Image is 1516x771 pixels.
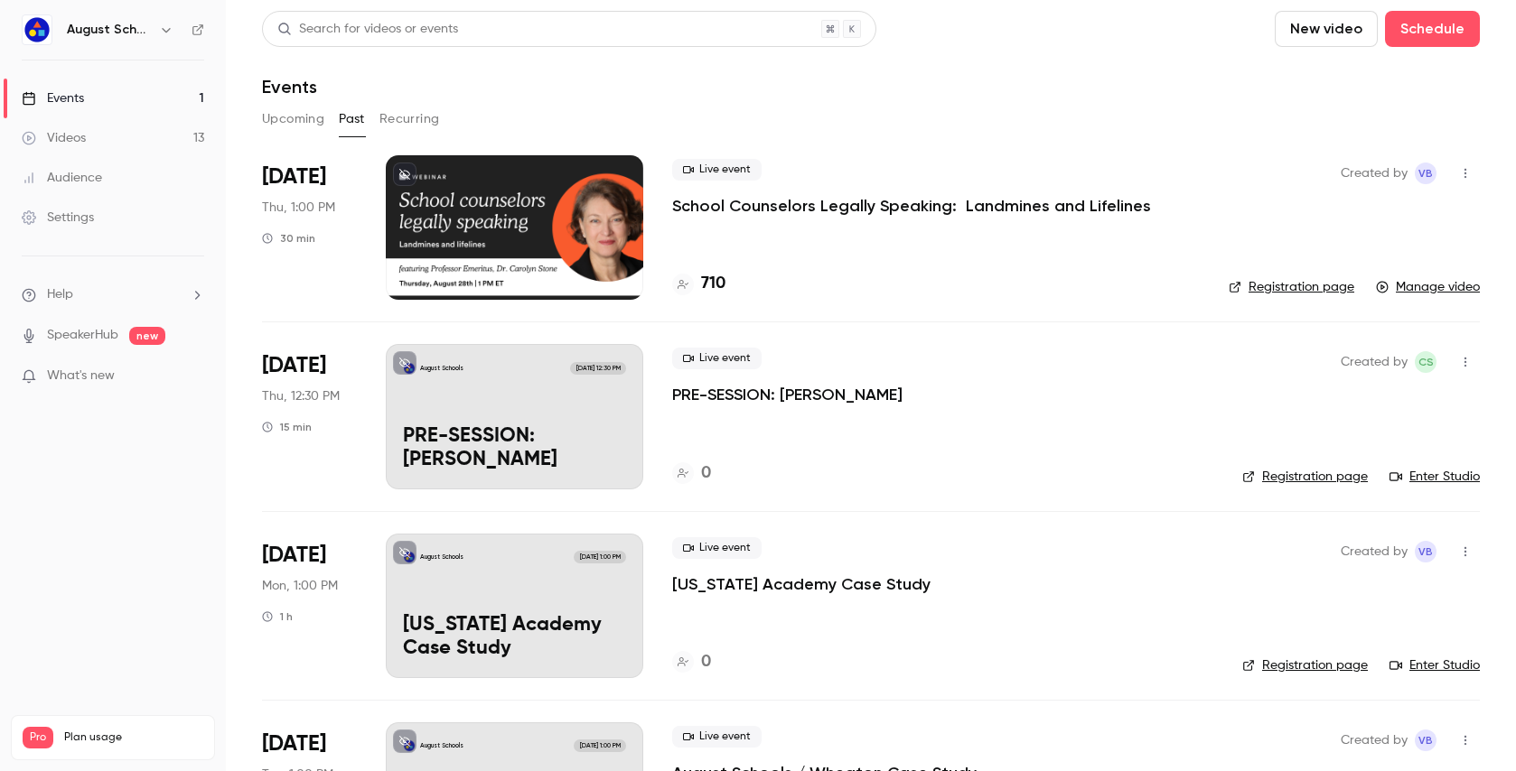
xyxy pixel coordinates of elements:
[1415,541,1436,562] span: Victoria Bush
[262,351,326,380] span: [DATE]
[672,573,931,595] a: [US_STATE] Academy Case Study
[23,727,53,748] span: Pro
[262,199,335,217] span: Thu, 1:00 PM
[182,368,204,385] iframe: Noticeable Trigger
[1418,729,1433,751] span: VB
[262,105,324,134] button: Upcoming
[22,129,86,147] div: Videos
[47,367,115,385] span: What's new
[1341,541,1408,562] span: Created by
[1390,468,1480,486] a: Enter Studio
[1242,468,1368,486] a: Registration page
[672,348,762,369] span: Live event
[672,537,762,559] span: Live event
[262,231,315,246] div: 30 min
[64,730,203,745] span: Plan usage
[262,729,326,758] span: [DATE]
[672,726,762,748] span: Live event
[672,195,1151,217] a: School Counselors Legally Speaking: Landmines and Lifelines
[403,425,626,472] p: PRE-SESSION: [PERSON_NAME]
[1341,729,1408,751] span: Created by
[570,362,625,375] span: [DATE] 12:30 PM
[47,326,118,345] a: SpeakerHub
[262,344,357,488] div: Aug 28 Thu, 12:30 PM (America/New York)
[1415,351,1436,373] span: Chloe Squitiero
[386,344,643,488] a: PRE-SESSION: Dr. StoneAugust Schools[DATE] 12:30 PMPRE-SESSION: [PERSON_NAME]
[22,285,204,304] li: help-dropdown-opener
[672,272,725,296] a: 710
[574,551,625,563] span: [DATE] 1:00 PM
[1275,11,1378,47] button: New video
[701,461,711,486] h4: 0
[339,105,365,134] button: Past
[701,650,711,674] h4: 0
[379,105,440,134] button: Recurring
[1385,11,1480,47] button: Schedule
[672,384,903,405] a: PRE-SESSION: [PERSON_NAME]
[420,553,463,562] p: August Schools
[262,577,338,595] span: Mon, 1:00 PM
[262,534,357,678] div: Aug 4 Mon, 10:00 AM (America/Los Angeles)
[23,15,51,44] img: August Schools
[1390,656,1480,674] a: Enter Studio
[262,541,326,570] span: [DATE]
[262,420,312,434] div: 15 min
[672,159,762,181] span: Live event
[672,650,711,674] a: 0
[701,272,725,296] h4: 710
[420,364,463,373] p: August Schools
[22,89,84,107] div: Events
[1341,351,1408,373] span: Created by
[1341,163,1408,184] span: Created by
[277,20,458,39] div: Search for videos or events
[262,155,357,300] div: Aug 28 Thu, 10:00 AM (America/Los Angeles)
[262,163,326,191] span: [DATE]
[22,169,102,187] div: Audience
[1415,729,1436,751] span: Victoria Bush
[1415,163,1436,184] span: Victoria Bush
[1418,163,1433,184] span: VB
[672,461,711,486] a: 0
[22,209,94,227] div: Settings
[403,614,626,661] p: [US_STATE] Academy Case Study
[420,741,463,750] p: August Schools
[1418,541,1433,562] span: VB
[386,534,643,678] a: Virginia Academy Case StudyAugust Schools[DATE] 1:00 PM[US_STATE] Academy Case Study
[129,327,165,345] span: new
[1229,278,1354,296] a: Registration page
[1418,351,1434,373] span: CS
[67,21,152,39] h6: August Schools
[262,387,340,405] span: Thu, 12:30 PM
[262,609,293,624] div: 1 h
[574,739,625,752] span: [DATE] 1:00 PM
[1242,656,1368,674] a: Registration page
[262,76,317,98] h1: Events
[47,285,73,304] span: Help
[1376,278,1480,296] a: Manage video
